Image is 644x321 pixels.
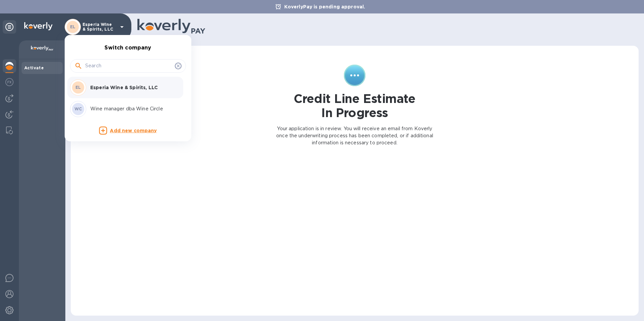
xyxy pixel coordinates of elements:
b: EL [75,85,81,90]
p: Wine manager dba Wine Circle [90,105,175,112]
b: WC [74,106,82,111]
p: Esperia Wine & Spirits, LLC [90,84,175,91]
p: Add new company [110,127,157,135]
input: Search [85,61,172,71]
